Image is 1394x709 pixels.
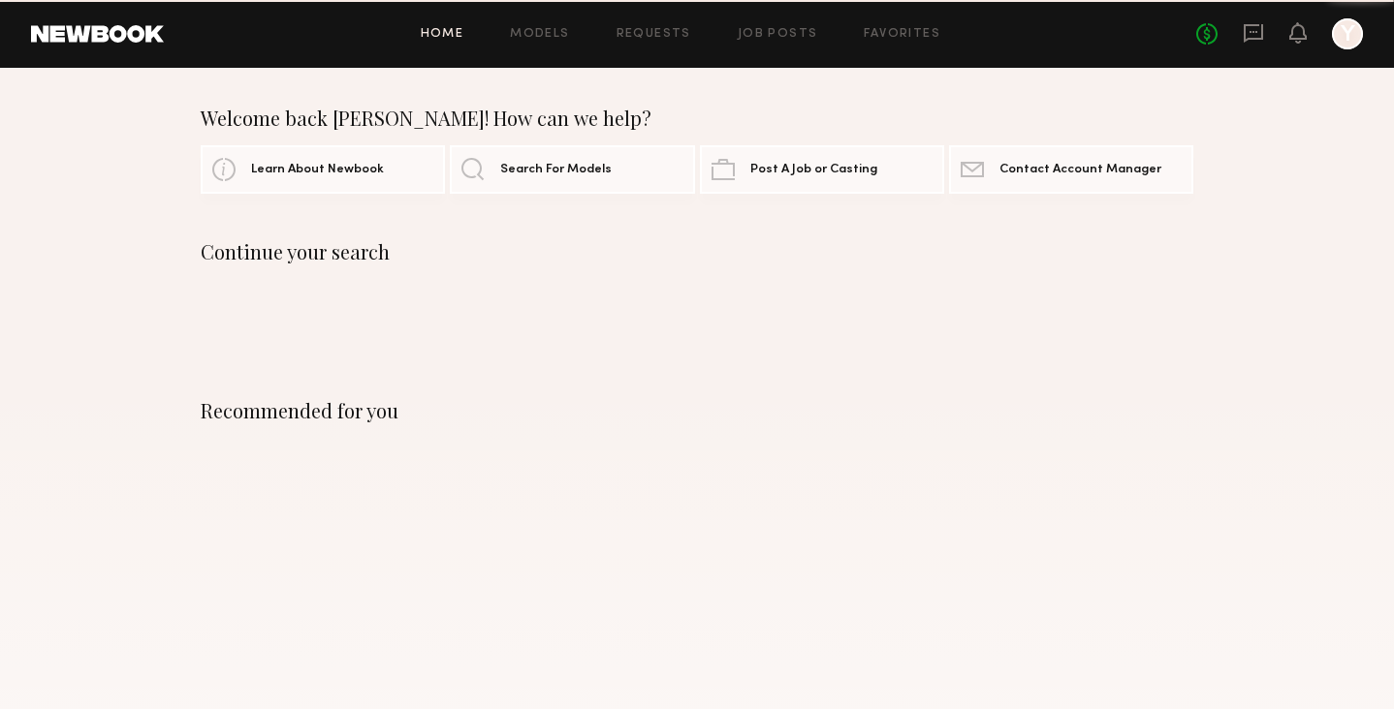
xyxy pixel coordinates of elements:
[864,28,940,41] a: Favorites
[500,164,612,176] span: Search For Models
[421,28,464,41] a: Home
[201,145,445,194] a: Learn About Newbook
[750,164,877,176] span: Post A Job or Casting
[738,28,818,41] a: Job Posts
[201,107,1193,130] div: Welcome back [PERSON_NAME]! How can we help?
[617,28,691,41] a: Requests
[201,240,1193,263] div: Continue your search
[251,164,384,176] span: Learn About Newbook
[949,145,1193,194] a: Contact Account Manager
[201,399,1193,422] div: Recommended for you
[450,145,694,194] a: Search For Models
[510,28,569,41] a: Models
[1332,18,1363,49] a: Y
[999,164,1161,176] span: Contact Account Manager
[700,145,944,194] a: Post A Job or Casting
